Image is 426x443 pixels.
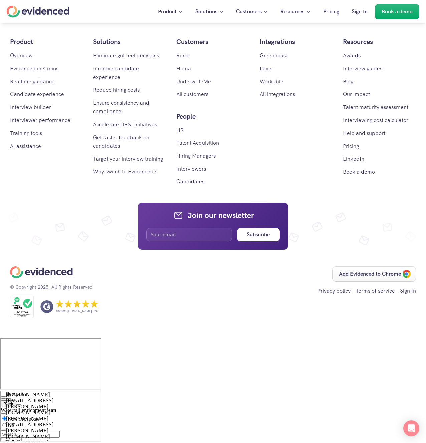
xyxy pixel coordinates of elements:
a: Improve candidate experience [93,65,140,81]
p: © Copyright 2025. All Rights Reserved. [10,283,94,291]
a: Interviewing cost calculator [343,117,408,124]
a: Training tools [10,130,42,137]
a: Candidate experience [10,91,64,98]
span: [EMAIL_ADDRESS][PERSON_NAME][DOMAIN_NAME] [5,6,53,24]
p: Product [10,36,83,47]
a: Blog [343,78,353,85]
a: Accelerate DE&I initiatives [93,121,157,128]
p: Customers [236,7,262,16]
p: Product [158,7,177,16]
a: Interviewers [176,165,206,172]
button: Subscribe [237,228,280,241]
input: New Prospects [2,25,6,29]
span: [PERSON_NAME][EMAIL_ADDRESS][DOMAIN_NAME] [5,48,53,66]
a: All customers [176,91,208,98]
p: Resources [343,36,416,47]
p: Add Evidenced to Chrome [339,270,401,278]
a: Evidenced in 4 mins [10,65,58,72]
a: Ensure consistency and compliance [93,99,151,115]
p: Source: [DOMAIN_NAME], Inc. [56,309,98,313]
a: Talent Acquisition [176,139,219,146]
a: Eliminate gut feel decisions [93,52,159,59]
a: Book a demo [375,4,419,19]
a: Workable [260,78,283,85]
a: Awards [343,52,361,59]
p: Solutions [195,7,217,16]
p: Integrations [260,36,333,47]
a: Book a demo [343,168,375,175]
a: Sign In [347,4,373,19]
a: Source: [DOMAIN_NAME], Inc. [40,300,98,313]
a: Privacy policy [317,287,351,294]
p: Pricing [323,7,339,16]
a: Terms of service [356,287,395,294]
span: [PERSON_NAME][EMAIL_ADDRESS][PERSON_NAME][DOMAIN_NAME] [5,24,53,48]
a: [EMAIL_ADDRESS][PERSON_NAME][DOMAIN_NAME] [5,6,89,24]
a: [PERSON_NAME][EMAIL_ADDRESS][DOMAIN_NAME] [5,48,89,66]
a: Hiring Managers [176,152,216,159]
a: Overview [10,52,33,59]
span: Back [3,10,13,15]
a: Runa [176,52,189,59]
p: People [176,111,249,122]
a: Homa [176,65,191,72]
a: Our impact [343,91,370,98]
h4: Join our newsletter [188,210,254,221]
a: Reduce hiring costs [93,86,140,93]
p: Book a demo [382,7,413,16]
input: Your email [146,228,232,241]
a: Realtime guidance [10,78,55,85]
a: Get faster feedback on candidates [93,134,151,150]
a: Help and support [343,130,385,137]
a: UnderwriteMe [176,78,211,85]
p: Sign In [352,7,368,16]
a: Pricing [343,143,359,150]
p: Solutions [93,36,166,47]
h6: Subscribe [247,230,270,239]
a: Interview guides [343,65,382,72]
a: Target your interview training [93,155,163,162]
a: Home [7,6,69,18]
input: All [2,32,6,36]
a: [PERSON_NAME][EMAIL_ADDRESS][PERSON_NAME][DOMAIN_NAME] [5,24,89,48]
a: Candidates [176,178,204,185]
a: Interviewer performance [10,117,70,124]
p: Resources [280,7,304,16]
a: Interview builder [10,104,51,111]
a: LinkedIn [343,155,364,162]
h5: Customers [176,36,249,47]
a: Greenhouse [260,52,289,59]
a: HR [176,127,184,134]
a: AI assistance [10,143,41,150]
a: Talent maturity assessment [343,104,408,111]
a: Lever [260,65,273,72]
a: All integrations [260,91,295,98]
a: Add Evidenced to Chrome [332,266,416,282]
div: Open Intercom Messenger [403,420,419,436]
a: Sign In [400,287,416,294]
a: Pricing [318,4,344,19]
a: Why switch to Evidenced? [93,168,156,175]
